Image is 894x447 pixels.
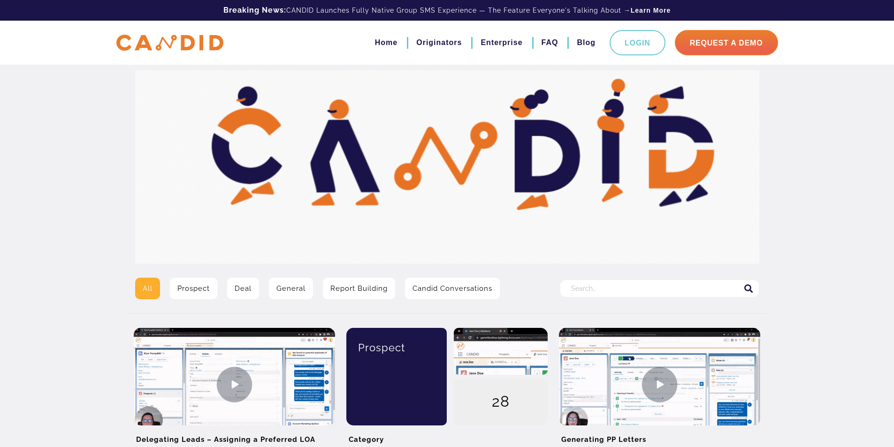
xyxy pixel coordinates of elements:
[405,278,500,299] a: Candid Conversations
[559,328,760,441] img: Generating PP Letters Video
[454,379,548,426] div: 28
[170,278,217,299] a: Prospect
[577,35,596,51] a: Blog
[135,278,160,299] a: All
[353,328,440,367] div: Prospect
[223,6,286,15] b: Breaking News:
[610,30,665,55] a: Login
[323,278,395,299] a: Report Building
[134,328,335,441] img: Delegating Leads – Assigning a Preferred LOA Video
[481,35,522,51] a: Enterprise
[227,278,259,299] a: Deal
[134,425,335,447] h2: Delegating Leads – Assigning a Preferred LOA
[416,35,462,51] a: Originators
[346,425,548,447] h2: Category
[559,425,760,447] h2: Generating PP Letters
[542,35,558,51] a: FAQ
[631,6,671,15] a: Learn More
[675,30,778,55] a: Request A Demo
[135,70,759,264] img: Video Library Hero
[269,278,313,299] a: General
[375,35,397,51] a: Home
[116,35,223,51] img: CANDID APP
